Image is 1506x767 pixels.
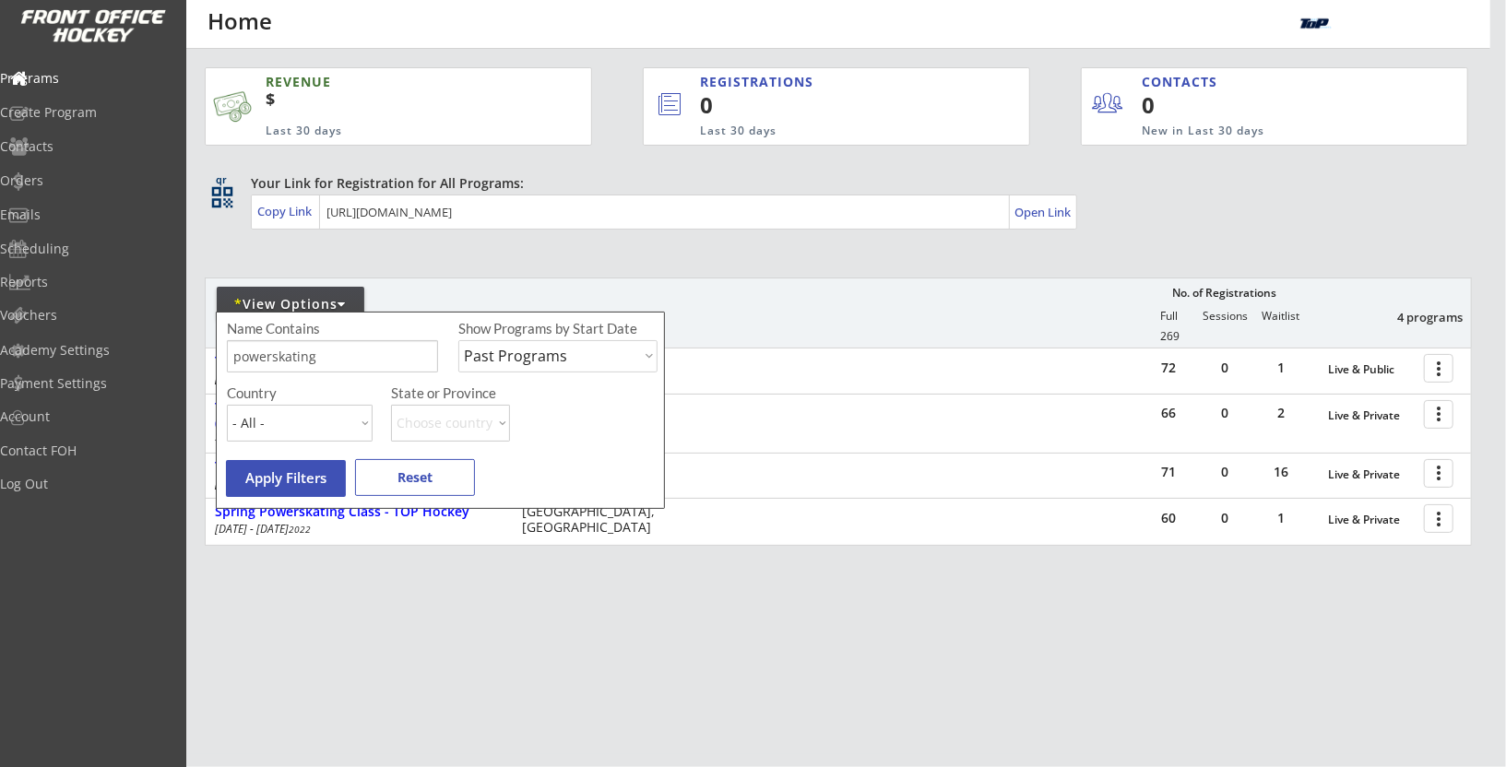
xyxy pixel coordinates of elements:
div: 2 [1253,407,1309,419]
div: Live & Private [1328,409,1415,422]
div: 0 [1197,407,1252,419]
div: [DATE] - [DATE] [215,373,497,384]
div: 269 [1143,330,1198,343]
div: Live & Public [1328,363,1415,376]
div: Copy Link [257,203,315,219]
div: TOP Hockey - Spring Powerskating Class [215,459,503,475]
div: 0 [1197,512,1252,525]
button: Reset [355,459,475,496]
div: 1 [1253,361,1309,374]
button: more_vert [1424,459,1453,488]
div: 0 [1197,361,1252,374]
div: No. of Registrations [1168,287,1282,300]
a: Open Link [1014,199,1073,225]
div: Waitlist [1253,310,1309,323]
div: TOP Hockey - Spring Powerskating Class [215,354,503,370]
div: TOP Hockey Powerskating & Skills (Fall/Winter 2023-24) [215,400,503,431]
button: more_vert [1424,400,1453,429]
button: qr_code [208,183,236,211]
button: Apply Filters [226,460,346,497]
div: Last 30 days [266,124,503,139]
div: 1 [1253,512,1309,525]
div: Spring Powerskating Class - TOP Hockey [215,504,503,520]
div: [GEOGRAPHIC_DATA], [GEOGRAPHIC_DATA] [522,504,667,536]
div: 0 [700,89,968,121]
div: [DATE] - [DATE] [215,478,497,490]
div: 71 [1141,466,1196,478]
div: Show Programs by Start Date [458,322,655,336]
div: [DATE] - [DATE] [215,524,497,535]
div: REVENUE [266,73,503,91]
div: Open Link [1014,205,1073,220]
div: View Options [217,295,364,313]
div: New in Last 30 days [1142,124,1382,139]
div: Name Contains [227,322,373,336]
div: Last 30 days [700,124,955,139]
div: Live & Private [1328,513,1415,526]
button: more_vert [1424,354,1453,383]
div: 16 [1253,466,1309,478]
div: Country [227,386,373,400]
div: qr [210,174,232,186]
div: 0 [1142,89,1255,121]
div: Sessions [1198,310,1253,323]
div: State or Province [391,386,655,400]
div: 0 [1197,466,1252,478]
div: Your Link for Registration for All Programs: [251,174,1415,193]
div: 60 [1141,512,1196,525]
sup: $ [266,88,275,110]
div: Live & Private [1328,468,1415,481]
div: 66 [1141,407,1196,419]
div: 72 [1141,361,1196,374]
em: 2022 [289,523,311,536]
div: REGISTRATIONS [700,73,944,91]
div: Full [1142,310,1197,323]
div: Sep [DATE] [215,431,497,442]
button: more_vert [1424,504,1453,533]
div: CONTACTS [1142,73,1226,91]
div: 4 programs [1367,309,1463,325]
